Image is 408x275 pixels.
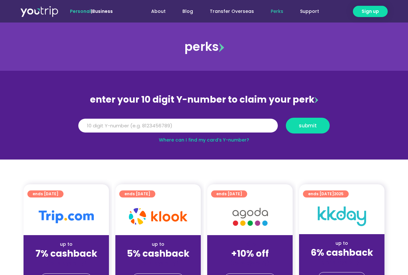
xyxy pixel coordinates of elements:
[212,260,287,266] div: (for stays only)
[27,190,63,197] a: ends [DATE]
[334,191,344,197] span: 2025
[216,190,242,197] span: ends [DATE]
[299,123,317,128] span: submit
[78,118,330,138] form: Y Number
[70,8,113,14] span: |
[75,91,333,108] div: enter your 10 digit Y-number to claim your perk
[174,5,201,17] a: Blog
[286,118,330,133] button: submit
[35,247,97,260] strong: 7% cashback
[304,240,379,247] div: up to
[143,5,174,17] a: About
[124,190,150,197] span: ends [DATE]
[119,190,155,197] a: ends [DATE]
[362,8,379,15] span: Sign up
[121,241,196,248] div: up to
[121,260,196,266] div: (for stays only)
[353,6,388,17] a: Sign up
[127,247,189,260] strong: 5% cashback
[29,241,104,248] div: up to
[244,241,256,247] span: up to
[159,137,249,143] a: Where can I find my card’s Y-number?
[262,5,292,17] a: Perks
[78,119,278,133] input: 10 digit Y-number (e.g. 8123456789)
[211,190,247,197] a: ends [DATE]
[304,259,379,265] div: (for stays only)
[92,8,113,14] a: Business
[201,5,262,17] a: Transfer Overseas
[231,247,269,260] strong: +10% off
[130,5,327,17] nav: Menu
[303,190,349,197] a: ends [DATE]2025
[308,190,344,197] span: ends [DATE]
[70,8,91,14] span: Personal
[29,260,104,266] div: (for stays only)
[33,190,58,197] span: ends [DATE]
[292,5,327,17] a: Support
[311,246,373,259] strong: 6% cashback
